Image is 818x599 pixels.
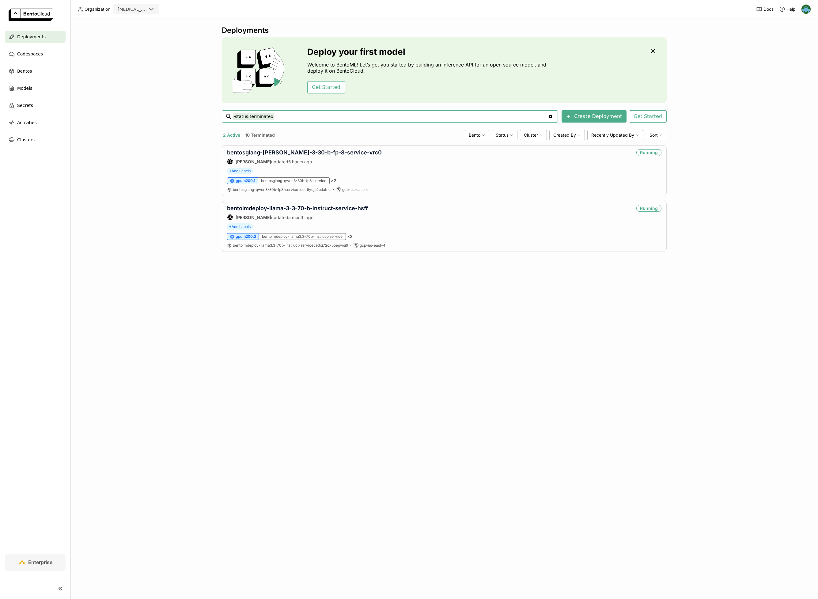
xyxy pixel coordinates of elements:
[28,559,52,565] span: Enterprise
[244,131,276,139] button: 10 Terminated
[307,81,345,93] button: Get Started
[227,158,233,165] div: Yi Guo
[553,132,576,138] span: Created By
[492,130,517,140] div: Status
[786,6,796,12] span: Help
[763,6,774,12] span: Docs
[5,65,66,77] a: Bentos
[299,187,300,192] span: :
[5,554,66,571] a: Enterprise
[520,130,547,140] div: Cluster
[222,131,241,139] button: 2 Active
[347,234,353,239] span: × 3
[236,178,255,183] span: gpu.h200.1
[17,119,37,126] span: Activities
[17,67,32,75] span: Bentos
[227,214,368,220] div: updated
[5,116,66,129] a: Activities
[548,114,553,119] svg: Clear value
[646,130,667,140] div: Sort
[227,47,293,93] img: cover onboarding
[227,149,382,156] a: bentosglang-[PERSON_NAME]-3-30-b-fp-8-service-vrc0
[233,187,331,192] a: bentosglang-qwen3-30b-fp8-service:qeir5yujp2bdatnc
[233,243,348,248] span: bentolmdeploy-llama3.3-70b-instruct-service e3xj72cx5oegwsi9
[636,205,661,212] div: Running
[331,178,336,184] span: × 2
[549,130,585,140] div: Created By
[227,168,253,174] span: +Add Labels
[17,33,46,40] span: Deployments
[147,6,148,13] input: Selected revia.
[227,223,253,230] span: +Add Labels
[233,187,331,192] span: bentosglang-qwen3-30b-fp8-service qeir5yujp2bdatnc
[17,85,32,92] span: Models
[236,215,271,220] strong: [PERSON_NAME]
[227,214,233,220] div: SG
[562,110,627,123] button: Create Deployment
[5,48,66,60] a: Codespaces
[17,50,43,58] span: Codespaces
[587,130,643,140] div: Recently Updated By
[222,26,667,35] div: Deployments
[85,6,110,12] span: Organization
[649,132,658,138] span: Sort
[227,205,368,211] a: bentolmdeploy-llama-3-3-70-b-instruct-service-hsff
[496,132,509,138] span: Status
[233,243,348,248] a: bentolmdeploy-llama3.3-70b-instruct-service:e3xj72cx5oegwsi9
[524,132,538,138] span: Cluster
[233,112,548,121] input: Search
[236,159,271,164] strong: [PERSON_NAME]
[5,134,66,146] a: Clusters
[17,102,33,109] span: Secrets
[465,130,489,140] div: Bento
[236,234,256,239] span: gpu.h200.2
[342,187,368,192] span: gcp-us-east-4
[307,47,549,57] h3: Deploy your first model
[118,6,146,12] div: [MEDICAL_DATA]
[5,99,66,112] a: Secrets
[360,243,385,248] span: gcp-us-east-4
[801,5,811,14] img: Yu Gong
[307,62,549,74] p: Welcome to BentoML! Let’s get you started by building an Inference API for an open source model, ...
[5,82,66,94] a: Models
[227,159,233,164] div: YG
[591,132,634,138] span: Recently Updated By
[314,243,315,248] span: :
[259,233,346,240] div: bentolmdeploy-llama3.3-70b-instruct-service
[227,158,382,165] div: updated
[5,31,66,43] a: Deployments
[636,149,661,156] div: Running
[9,9,53,21] img: logo
[469,132,480,138] span: Bento
[288,159,312,164] span: 5 hours ago
[288,215,313,220] span: a month ago
[17,136,35,143] span: Clusters
[756,6,774,12] a: Docs
[629,110,667,123] button: Get Started
[258,177,330,184] div: bentosglang-qwen3-30b-fp8-service
[227,214,233,220] div: Steve Guo
[779,6,796,12] div: Help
